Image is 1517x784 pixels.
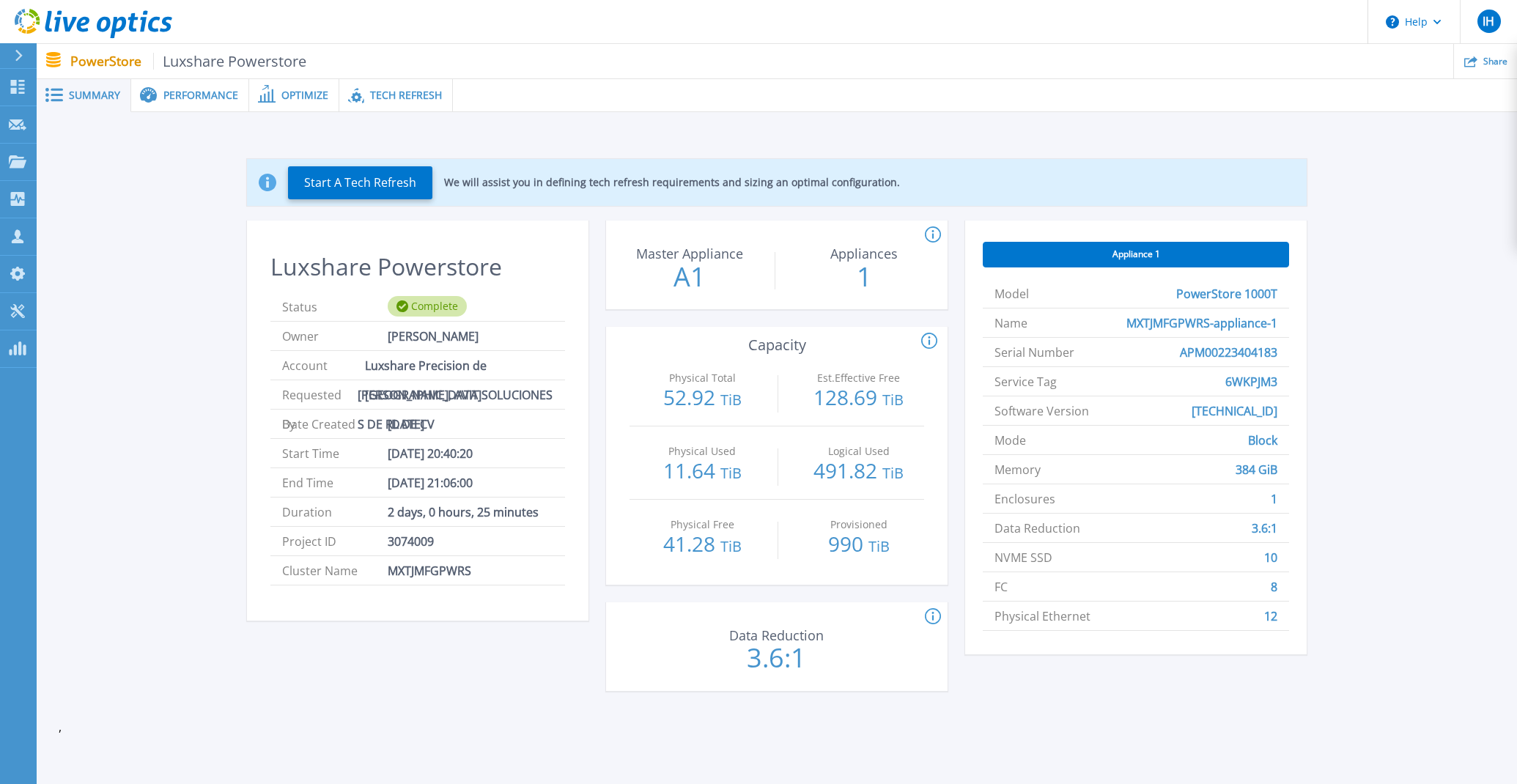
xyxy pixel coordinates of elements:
[720,536,742,556] span: TiB
[1126,308,1277,337] span: MXTJMFGPWRS-appliance-1
[994,367,1057,396] span: Service Tag
[282,439,388,467] span: Start Time
[786,247,942,260] p: Appliances
[282,351,365,380] span: Account
[1271,484,1277,513] span: 1
[288,166,432,199] button: Start A Tech Refresh
[37,112,1517,755] div: ,
[270,254,565,281] h2: Luxshare Powerstore
[994,308,1027,337] span: Name
[282,322,388,350] span: Owner
[797,446,920,456] p: Logical Used
[282,556,388,585] span: Cluster Name
[783,264,947,290] p: 1
[868,536,890,556] span: TiB
[282,468,388,497] span: End Time
[388,322,479,350] span: [PERSON_NAME]
[282,380,358,409] span: Requested By
[994,514,1080,542] span: Data Reduction
[637,460,768,484] p: 11.64
[1264,602,1277,630] span: 12
[282,292,388,321] span: Status
[994,484,1055,513] span: Enclosures
[1112,248,1160,260] span: Appliance 1
[994,338,1074,366] span: Serial Number
[388,468,473,497] span: [DATE] 21:06:00
[641,519,764,530] p: Physical Free
[637,387,768,410] p: 52.92
[153,53,307,70] span: Luxshare Powerstore
[793,460,924,484] p: 491.82
[793,533,924,557] p: 990
[282,527,388,555] span: Project ID
[882,463,904,483] span: TiB
[1236,455,1277,484] span: 384 GiB
[793,387,924,410] p: 128.69
[720,463,742,483] span: TiB
[281,90,328,100] span: Optimize
[994,455,1041,484] span: Memory
[1192,396,1277,425] span: [TECHNICAL_ID]
[1483,15,1494,27] span: IH
[994,279,1029,308] span: Model
[994,426,1026,454] span: Mode
[994,396,1089,425] span: Software Version
[720,390,742,410] span: TiB
[69,90,120,100] span: Summary
[388,296,467,317] div: Complete
[388,556,471,585] span: MXTJMFGPWRS
[994,602,1090,630] span: Physical Ethernet
[882,390,904,410] span: TiB
[1264,543,1277,572] span: 10
[994,572,1008,601] span: FC
[698,629,855,642] p: Data Reduction
[608,264,772,290] p: A1
[1248,426,1277,454] span: Block
[1225,367,1277,396] span: 6WKPJM3
[994,543,1052,572] span: NVME SSD
[1252,514,1277,542] span: 3.6:1
[641,446,764,456] p: Physical Used
[641,373,764,383] p: Physical Total
[282,410,388,438] span: Date Created
[365,351,553,380] span: Luxshare Precision de [GEOGRAPHIC_DATA]
[282,498,388,526] span: Duration
[1483,57,1507,66] span: Share
[1180,338,1277,366] span: APM00223404183
[388,498,539,526] span: 2 days, 0 hours, 25 minutes
[370,90,442,100] span: Tech Refresh
[797,373,920,383] p: Est.Effective Free
[388,439,473,467] span: [DATE] 20:40:20
[444,177,900,188] p: We will assist you in defining tech refresh requirements and sizing an optimal configuration.
[637,533,768,557] p: 41.28
[611,247,768,260] p: Master Appliance
[388,527,434,555] span: 3074009
[358,380,553,409] span: [PERSON_NAME], AVIT SOLUCIONES S DE RL DE CV
[1176,279,1277,308] span: PowerStore 1000T
[70,53,307,70] p: PowerStore
[163,90,238,100] span: Performance
[797,519,920,530] p: Provisioned
[1271,572,1277,601] span: 8
[388,410,424,438] span: [DATE]
[695,645,859,671] p: 3.6:1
